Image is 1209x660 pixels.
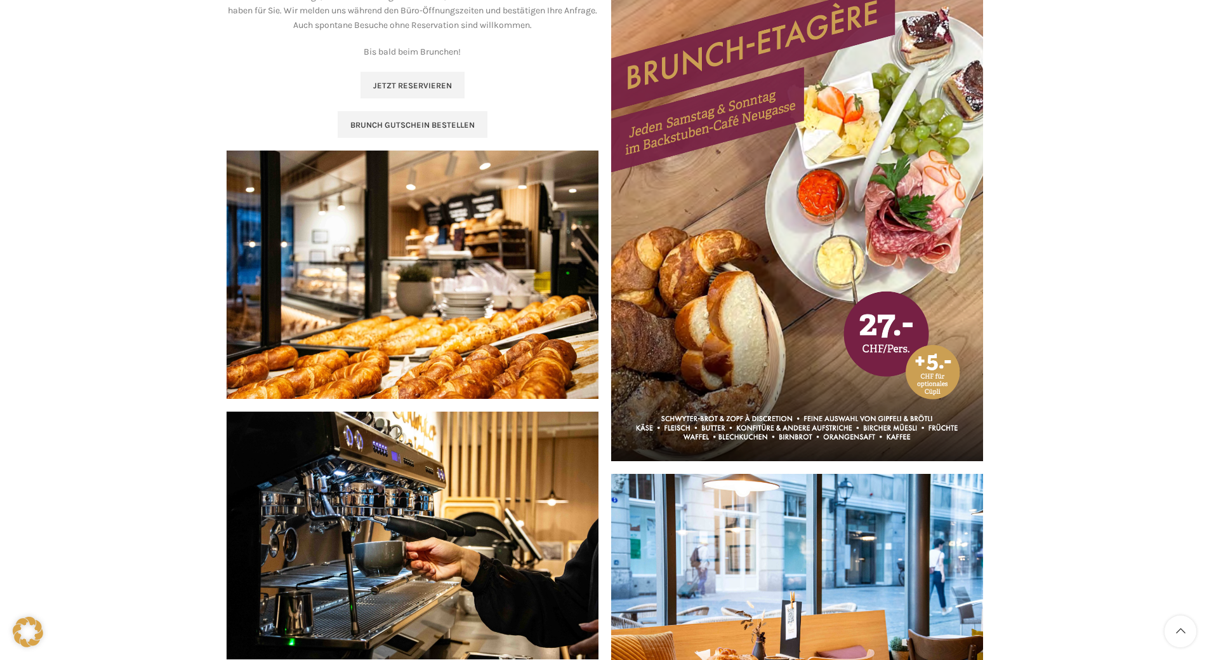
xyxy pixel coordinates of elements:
span: Jetzt reservieren [373,81,452,91]
p: Bis bald beim Brunchen! [227,45,598,59]
a: Brunch Gutschein bestellen [338,111,487,138]
span: Brunch Gutschein bestellen [350,120,475,130]
a: Jetzt reservieren [360,72,465,98]
a: Scroll to top button [1165,616,1196,647]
